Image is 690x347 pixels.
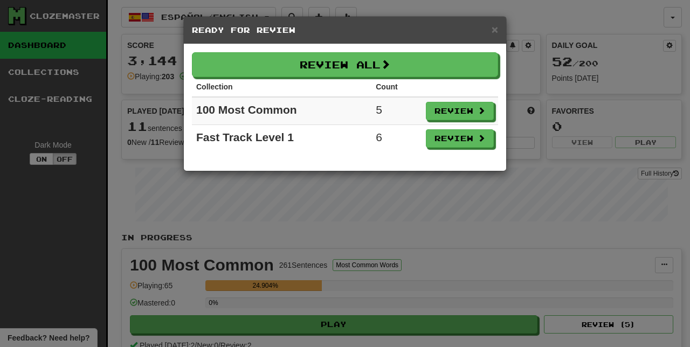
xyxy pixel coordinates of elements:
button: Review [426,102,494,120]
span: × [492,23,498,36]
td: Fast Track Level 1 [192,125,371,152]
button: Close [492,24,498,35]
th: Collection [192,77,371,97]
h5: Ready for Review [192,25,498,36]
td: 100 Most Common [192,97,371,125]
td: 5 [371,97,422,125]
button: Review [426,129,494,148]
th: Count [371,77,422,97]
button: Review All [192,52,498,77]
td: 6 [371,125,422,152]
